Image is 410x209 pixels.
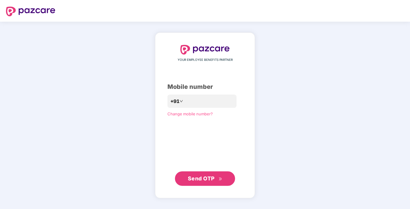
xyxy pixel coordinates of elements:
[167,82,243,92] div: Mobile number
[167,111,213,116] a: Change mobile number?
[179,99,183,103] span: down
[180,45,230,55] img: logo
[175,171,235,186] button: Send OTPdouble-right
[170,98,179,105] span: +91
[219,177,222,181] span: double-right
[178,58,233,62] span: YOUR EMPLOYEE BENEFITS PARTNER
[6,7,55,16] img: logo
[188,175,215,182] span: Send OTP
